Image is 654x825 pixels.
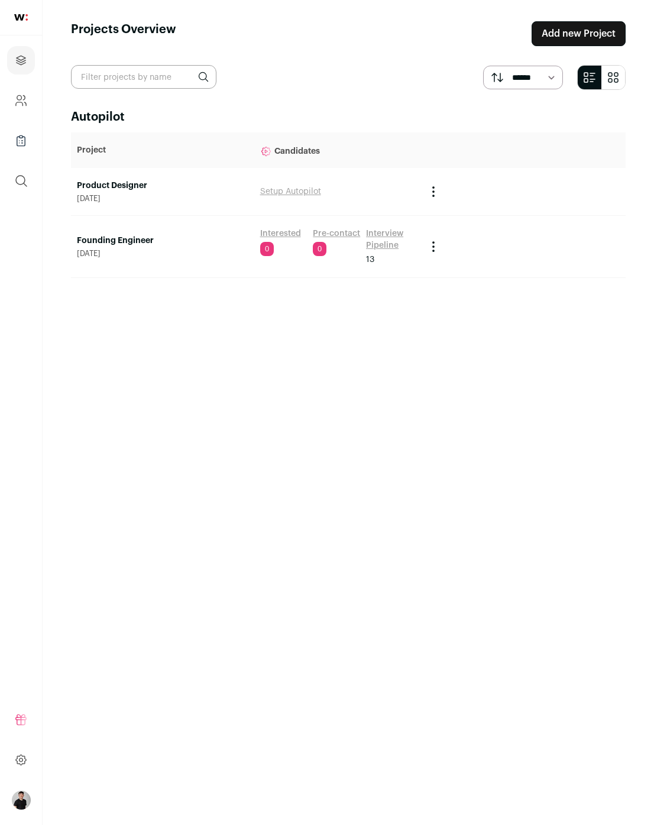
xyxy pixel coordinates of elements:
[366,228,415,251] a: Interview Pipeline
[77,180,248,192] a: Product Designer
[77,144,248,156] p: Project
[71,21,176,46] h1: Projects Overview
[7,127,35,155] a: Company Lists
[71,65,216,89] input: Filter projects by name
[12,791,31,810] img: 19277569-medium_jpg
[77,194,248,203] span: [DATE]
[14,14,28,21] img: wellfound-shorthand-0d5821cbd27db2630d0214b213865d53afaa358527fdda9d0ea32b1df1b89c2c.svg
[260,242,274,256] span: 0
[426,185,441,199] button: Project Actions
[366,254,374,266] span: 13
[260,138,415,162] p: Candidates
[532,21,626,46] a: Add new Project
[77,249,248,258] span: [DATE]
[260,228,301,240] a: Interested
[12,791,31,810] button: Open dropdown
[71,109,626,125] h2: Autopilot
[426,240,441,254] button: Project Actions
[313,228,360,240] a: Pre-contact
[313,242,326,256] span: 0
[7,46,35,75] a: Projects
[77,235,248,247] a: Founding Engineer
[260,187,321,196] a: Setup Autopilot
[7,86,35,115] a: Company and ATS Settings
